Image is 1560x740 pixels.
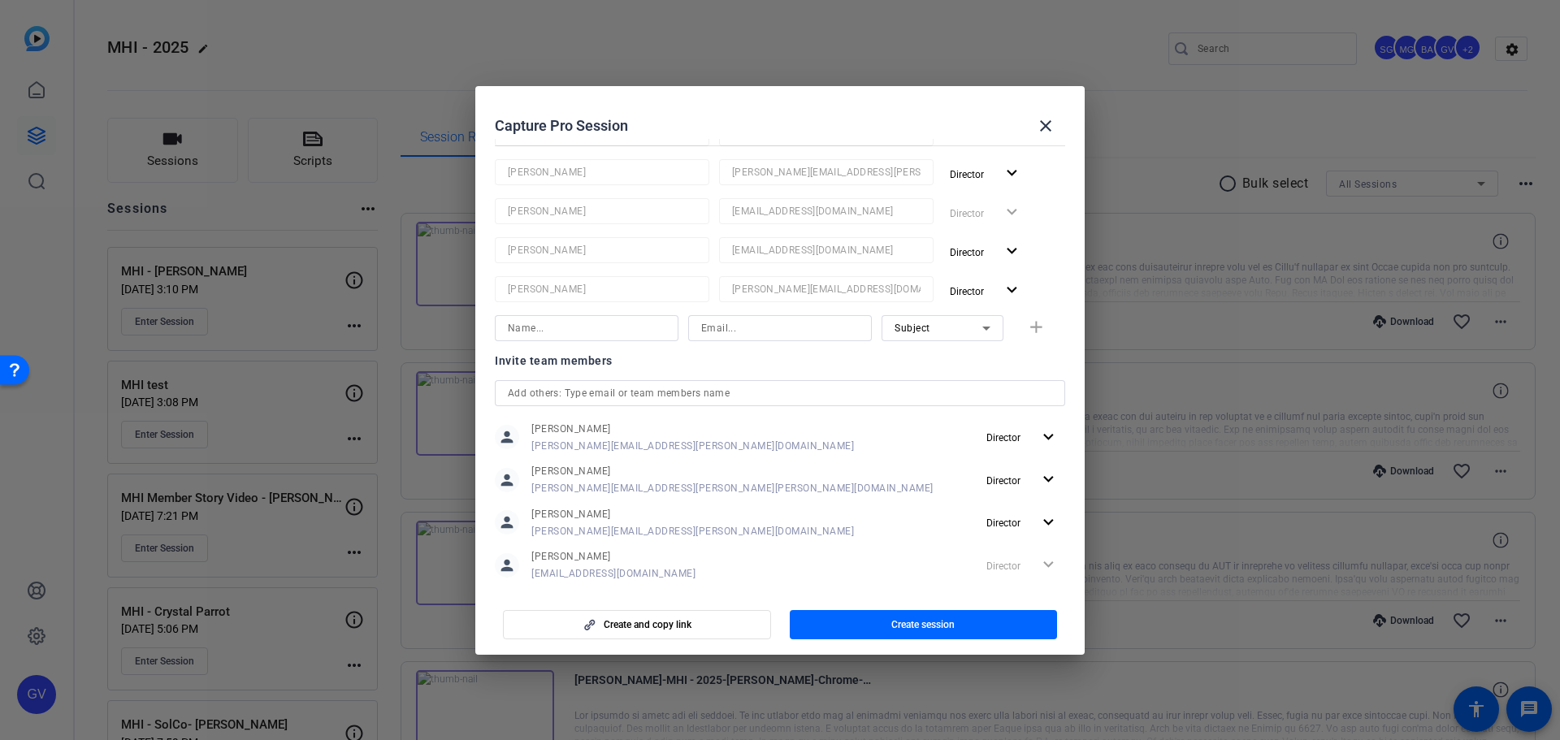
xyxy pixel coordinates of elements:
[980,465,1065,495] button: Director
[503,610,771,639] button: Create and copy link
[495,351,1065,370] div: Invite team members
[531,482,934,495] span: [PERSON_NAME][EMAIL_ADDRESS][PERSON_NAME][PERSON_NAME][DOMAIN_NAME]
[1002,241,1022,262] mat-icon: expand_more
[790,610,1058,639] button: Create session
[495,468,519,492] mat-icon: person
[508,279,696,299] input: Name...
[1036,116,1055,136] mat-icon: close
[950,169,984,180] span: Director
[531,422,854,435] span: [PERSON_NAME]
[732,279,921,299] input: Email...
[531,550,695,563] span: [PERSON_NAME]
[950,130,984,141] span: Director
[508,162,696,182] input: Name...
[950,286,984,297] span: Director
[980,508,1065,537] button: Director
[732,240,921,260] input: Email...
[943,120,1029,149] button: Director
[531,465,934,478] span: [PERSON_NAME]
[1002,280,1022,301] mat-icon: expand_more
[943,276,1029,305] button: Director
[604,618,691,631] span: Create and copy link
[531,567,695,580] span: [EMAIL_ADDRESS][DOMAIN_NAME]
[531,525,854,538] span: [PERSON_NAME][EMAIL_ADDRESS][PERSON_NAME][DOMAIN_NAME]
[895,322,930,334] span: Subject
[986,432,1020,444] span: Director
[980,422,1065,452] button: Director
[495,425,519,449] mat-icon: person
[943,159,1029,188] button: Director
[732,162,921,182] input: Email...
[1038,470,1059,490] mat-icon: expand_more
[531,439,854,452] span: [PERSON_NAME][EMAIL_ADDRESS][PERSON_NAME][DOMAIN_NAME]
[495,510,519,534] mat-icon: person
[891,618,955,631] span: Create session
[531,508,854,521] span: [PERSON_NAME]
[495,553,519,578] mat-icon: person
[508,201,696,221] input: Name...
[495,106,1065,145] div: Capture Pro Session
[1038,513,1059,533] mat-icon: expand_more
[986,475,1020,487] span: Director
[732,201,921,221] input: Email...
[508,240,696,260] input: Name...
[986,517,1020,529] span: Director
[701,318,859,338] input: Email...
[508,318,665,338] input: Name...
[943,237,1029,266] button: Director
[950,247,984,258] span: Director
[1038,427,1059,448] mat-icon: expand_more
[1002,163,1022,184] mat-icon: expand_more
[508,383,1052,403] input: Add others: Type email or team members name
